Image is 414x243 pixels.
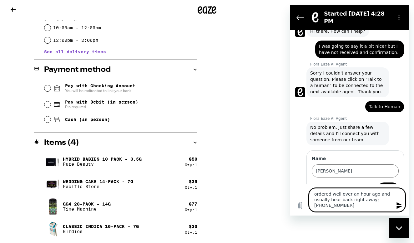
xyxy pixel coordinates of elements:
[389,218,409,238] iframe: Button to launch messaging window, conversation in progress
[185,208,197,212] div: Qty: 1
[44,198,62,215] img: GG4 28-Pack - 14g
[53,25,101,30] label: 10:00am - 12:00pm
[63,202,111,207] p: GG4 28-Pack - 14g
[290,5,409,216] iframe: Messaging window
[63,229,139,234] p: Birdies
[44,153,62,170] img: Hybrid Babies 10 Pack - 3.5g
[44,50,106,54] button: See all delivery times
[189,202,197,207] div: $ 77
[44,139,79,147] h2: Items ( 4 )
[65,104,138,109] span: Pin required
[53,38,98,43] label: 12:00pm - 2:00pm
[185,163,197,167] div: Qty: 1
[189,224,197,229] div: $ 30
[65,88,135,93] span: You will be redirected to link your bank
[185,185,197,189] div: Qty: 1
[189,179,197,184] div: $ 39
[44,175,62,193] img: Wedding Cake 14-Pack - 7g
[63,224,139,229] p: Classic Indica 10-Pack - 7g
[65,117,110,122] span: Cash (in person)
[63,179,133,184] p: Wedding Cake 14-Pack - 7g
[189,157,197,162] div: $ 50
[63,207,111,211] p: Time Machine
[44,66,111,74] h2: Payment method
[63,162,142,167] p: Pure Beauty
[44,220,62,238] img: Classic Indica 10-Pack - 7g
[63,157,142,162] p: Hybrid Babies 10 Pack - 3.5g
[63,184,133,189] p: Pacific Stone
[185,230,197,234] div: Qty: 1
[65,100,138,104] span: Pay with Debit (in person)
[65,83,135,93] span: Pay with Checking Account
